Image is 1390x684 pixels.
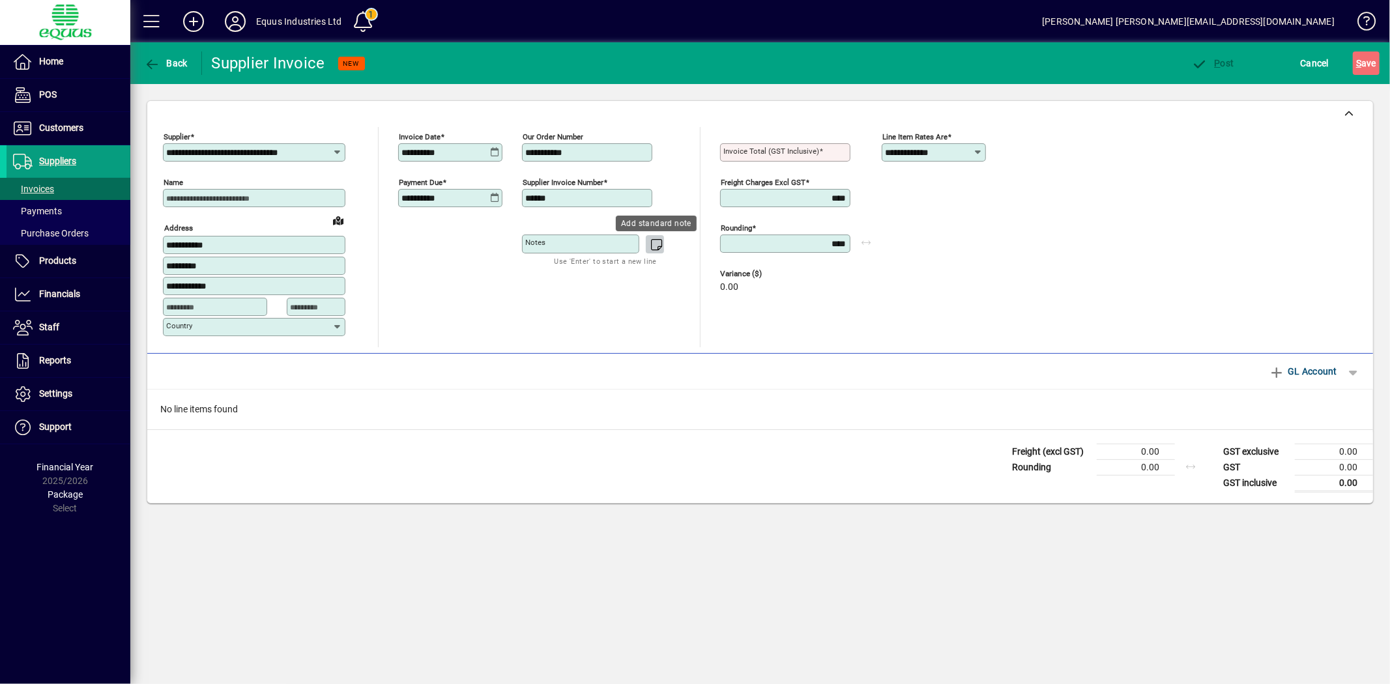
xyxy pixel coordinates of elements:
[166,321,192,330] mat-label: Country
[7,378,130,410] a: Settings
[525,238,545,247] mat-label: Notes
[214,10,256,33] button: Profile
[1042,11,1335,32] div: [PERSON_NAME] [PERSON_NAME][EMAIL_ADDRESS][DOMAIN_NAME]
[39,89,57,100] span: POS
[1297,51,1333,75] button: Cancel
[7,200,130,222] a: Payments
[1006,459,1097,475] td: Rounding
[555,253,657,268] mat-hint: Use 'Enter' to start a new line
[39,388,72,399] span: Settings
[399,178,442,187] mat-label: Payment due
[399,132,441,141] mat-label: Invoice date
[39,322,59,332] span: Staff
[1189,51,1238,75] button: Post
[882,132,948,141] mat-label: Line item rates are
[720,270,798,278] span: Variance ($)
[7,178,130,200] a: Invoices
[13,184,54,194] span: Invoices
[1006,444,1097,459] td: Freight (excl GST)
[328,210,349,231] a: View on map
[1217,459,1295,475] td: GST
[1217,475,1295,491] td: GST inclusive
[1295,459,1373,475] td: 0.00
[523,178,603,187] mat-label: Supplier invoice number
[1353,51,1380,75] button: Save
[1356,58,1361,68] span: S
[1215,58,1221,68] span: P
[7,112,130,145] a: Customers
[1356,53,1376,74] span: ave
[1269,361,1337,382] span: GL Account
[721,178,805,187] mat-label: Freight charges excl GST
[616,216,697,231] div: Add standard note
[7,411,130,444] a: Support
[1348,3,1374,45] a: Knowledge Base
[1301,53,1329,74] span: Cancel
[13,228,89,238] span: Purchase Orders
[7,79,130,111] a: POS
[39,355,71,365] span: Reports
[7,345,130,377] a: Reports
[723,147,819,156] mat-label: Invoice Total (GST inclusive)
[39,255,76,266] span: Products
[173,10,214,33] button: Add
[343,59,360,68] span: NEW
[7,311,130,344] a: Staff
[39,421,72,432] span: Support
[48,489,83,500] span: Package
[7,278,130,311] a: Financials
[7,222,130,244] a: Purchase Orders
[39,56,63,66] span: Home
[1097,459,1175,475] td: 0.00
[1295,475,1373,491] td: 0.00
[39,156,76,166] span: Suppliers
[1097,444,1175,459] td: 0.00
[147,390,1373,429] div: No line items found
[141,51,191,75] button: Back
[164,178,183,187] mat-label: Name
[37,462,94,472] span: Financial Year
[39,289,80,299] span: Financials
[1192,58,1234,68] span: ost
[1217,444,1295,459] td: GST exclusive
[523,132,583,141] mat-label: Our order number
[7,245,130,278] a: Products
[721,223,752,233] mat-label: Rounding
[1262,360,1344,383] button: GL Account
[212,53,325,74] div: Supplier Invoice
[720,282,738,292] span: 0.00
[1295,444,1373,459] td: 0.00
[164,132,190,141] mat-label: Supplier
[13,206,62,216] span: Payments
[39,122,83,133] span: Customers
[130,51,202,75] app-page-header-button: Back
[256,11,342,32] div: Equus Industries Ltd
[144,58,188,68] span: Back
[7,46,130,78] a: Home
